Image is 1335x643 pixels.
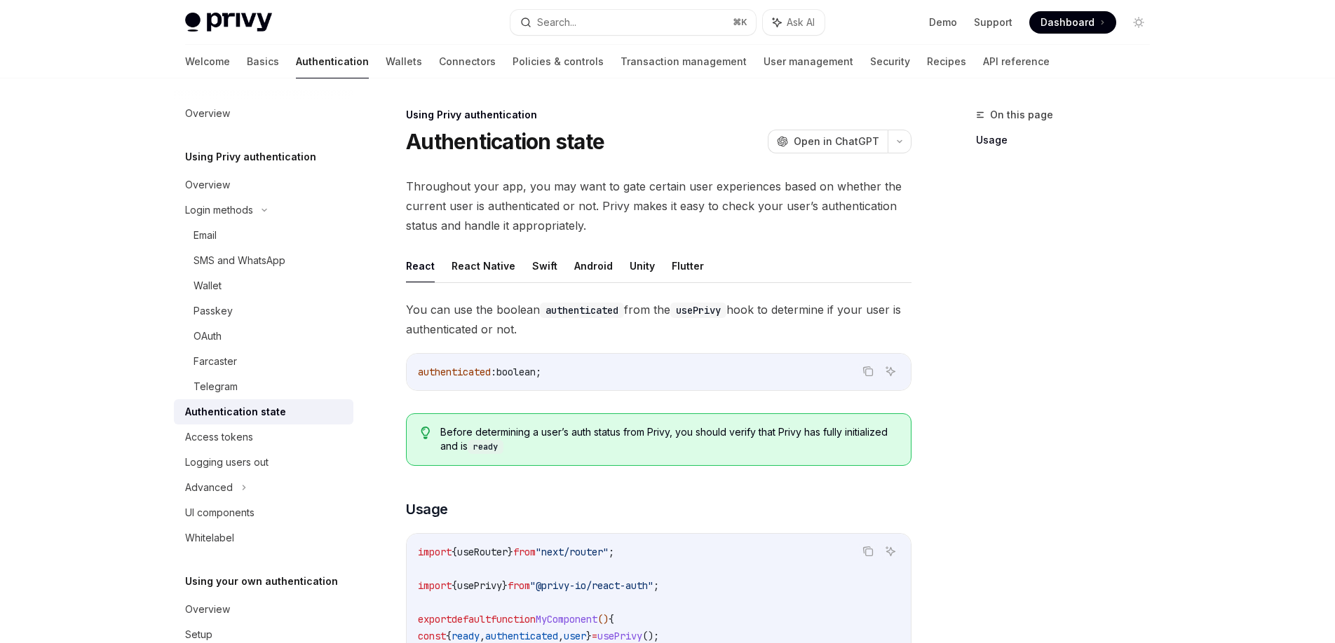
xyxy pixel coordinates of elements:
[502,579,508,592] span: }
[185,13,272,32] img: light logo
[174,450,353,475] a: Logging users out
[974,15,1012,29] a: Support
[468,440,503,454] code: ready
[386,45,422,78] a: Wallets
[194,303,233,319] div: Passkey
[185,45,230,78] a: Welcome
[296,45,369,78] a: Authentication
[185,202,253,219] div: Login methods
[630,249,655,282] button: Unity
[564,630,586,642] span: user
[174,223,353,248] a: Email
[653,579,659,592] span: ;
[185,479,233,496] div: Advanced
[530,579,653,592] span: "@privy-io/react-auth"
[185,177,230,193] div: Overview
[536,546,609,558] span: "next/router"
[457,579,502,592] span: usePrivy
[418,546,452,558] span: import
[185,573,338,590] h5: Using your own authentication
[174,349,353,374] a: Farcaster
[592,630,597,642] span: =
[439,45,496,78] a: Connectors
[174,597,353,622] a: Overview
[586,630,592,642] span: }
[670,303,726,318] code: usePrivy
[406,249,435,282] button: React
[185,105,230,122] div: Overview
[859,362,877,380] button: Copy the contents from the code block
[457,546,508,558] span: useRouter
[421,427,431,439] svg: Tip
[452,579,457,592] span: {
[496,366,536,378] span: boolean
[185,626,212,643] div: Setup
[485,630,558,642] span: authenticated
[174,374,353,399] a: Telegram
[406,300,912,339] span: You can use the boolean from the hook to determine if your user is authenticated or not.
[247,45,279,78] a: Basics
[881,542,900,560] button: Ask AI
[621,45,747,78] a: Transaction management
[174,399,353,424] a: Authentication state
[508,546,513,558] span: }
[976,129,1161,151] a: Usage
[194,277,222,294] div: Wallet
[870,45,910,78] a: Security
[1029,11,1116,34] a: Dashboard
[185,148,316,165] h5: Using Privy authentication
[194,252,285,269] div: SMS and WhatsApp
[609,613,614,625] span: {
[881,362,900,380] button: Ask AI
[174,172,353,198] a: Overview
[513,45,604,78] a: Policies & controls
[194,328,222,345] div: OAuth
[536,366,541,378] span: ;
[452,546,457,558] span: {
[452,613,491,625] span: default
[174,248,353,273] a: SMS and WhatsApp
[446,630,452,642] span: {
[440,425,897,454] span: Before determining a user’s auth status from Privy, you should verify that Privy has fully initia...
[597,630,642,642] span: usePrivy
[418,630,446,642] span: const
[185,429,253,445] div: Access tokens
[480,630,485,642] span: ,
[642,630,659,642] span: ();
[406,108,912,122] div: Using Privy authentication
[609,546,614,558] span: ;
[990,106,1053,123] span: On this page
[763,10,825,35] button: Ask AI
[558,630,564,642] span: ,
[185,454,269,471] div: Logging users out
[532,249,557,282] button: Swift
[174,273,353,298] a: Wallet
[540,303,624,318] code: authenticated
[787,15,815,29] span: Ask AI
[510,10,756,35] button: Search...⌘K
[174,298,353,324] a: Passkey
[927,45,966,78] a: Recipes
[418,366,491,378] span: authenticated
[406,129,604,154] h1: Authentication state
[194,353,237,370] div: Farcaster
[194,227,217,244] div: Email
[536,613,597,625] span: MyComponent
[491,613,536,625] span: function
[174,101,353,126] a: Overview
[174,324,353,349] a: OAuth
[597,613,609,625] span: ()
[185,530,234,546] div: Whitelabel
[194,378,238,395] div: Telegram
[574,249,613,282] button: Android
[174,424,353,450] a: Access tokens
[491,366,496,378] span: :
[185,601,230,618] div: Overview
[418,613,452,625] span: export
[174,500,353,525] a: UI components
[418,579,452,592] span: import
[513,546,536,558] span: from
[537,14,576,31] div: Search...
[929,15,957,29] a: Demo
[983,45,1050,78] a: API reference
